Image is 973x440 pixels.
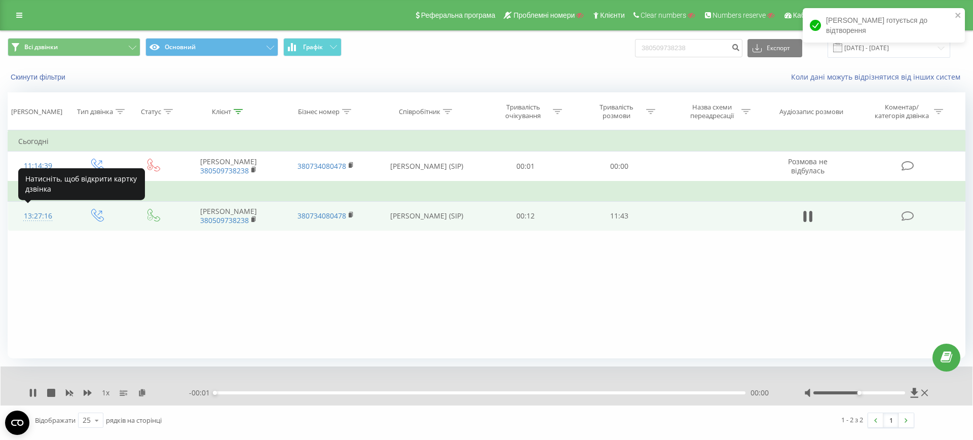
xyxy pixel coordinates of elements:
button: close [955,11,962,21]
span: Всі дзвінки [24,43,58,51]
td: Вчора [8,181,965,202]
a: 1 [883,413,899,427]
div: Співробітник [399,107,440,116]
div: 25 [83,415,91,425]
input: Пошук за номером [635,39,742,57]
button: Open CMP widget [5,411,29,435]
span: 00:00 [751,388,769,398]
div: Аудіозапис розмови [779,107,843,116]
td: Сьогодні [8,131,965,152]
td: 00:01 [479,152,572,181]
div: Accessibility label [213,391,217,395]
td: 11:43 [572,201,665,231]
div: Коментар/категорія дзвінка [872,103,931,120]
div: Статус [141,107,161,116]
a: 380734080478 [297,211,346,221]
span: Розмова не відбулась [788,157,828,175]
span: Проблемні номери [513,11,575,19]
div: Назва схеми переадресації [685,103,739,120]
div: [PERSON_NAME] готується до відтворення [803,8,965,43]
div: Тип дзвінка [77,107,113,116]
button: Скинути фільтри [8,72,70,82]
span: 1 x [102,388,109,398]
button: Всі дзвінки [8,38,140,56]
button: Основний [145,38,278,56]
a: 380734080478 [297,161,346,171]
div: Тривалість розмови [589,103,644,120]
td: [PERSON_NAME] (SIP) [374,201,479,231]
span: Реферальна програма [421,11,496,19]
span: Numbers reserve [713,11,766,19]
div: Accessibility label [857,391,861,395]
span: - 00:01 [189,388,215,398]
button: Експорт [747,39,802,57]
span: Кабінет [793,11,818,19]
span: Графік [303,44,323,51]
td: 00:12 [479,201,572,231]
td: [PERSON_NAME] [180,152,277,181]
a: 380509738238 [200,215,249,225]
div: Тривалість очікування [496,103,550,120]
div: 13:27:16 [18,206,58,226]
span: Відображати [35,416,76,425]
a: 380509738238 [200,166,249,175]
span: Клієнти [600,11,625,19]
button: Графік [283,38,342,56]
div: [PERSON_NAME] [11,107,62,116]
span: рядків на сторінці [106,416,162,425]
div: 11:14:39 [18,156,58,176]
td: [PERSON_NAME] [180,201,277,231]
div: Натисніть, щоб відкрити картку дзвінка [18,168,145,200]
div: Бізнес номер [298,107,340,116]
a: Коли дані можуть відрізнятися вiд інших систем [791,72,965,82]
td: [PERSON_NAME] (SIP) [374,152,479,181]
td: 00:00 [572,152,665,181]
div: 1 - 2 з 2 [841,415,863,425]
div: Клієнт [212,107,231,116]
span: Clear numbers [641,11,686,19]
